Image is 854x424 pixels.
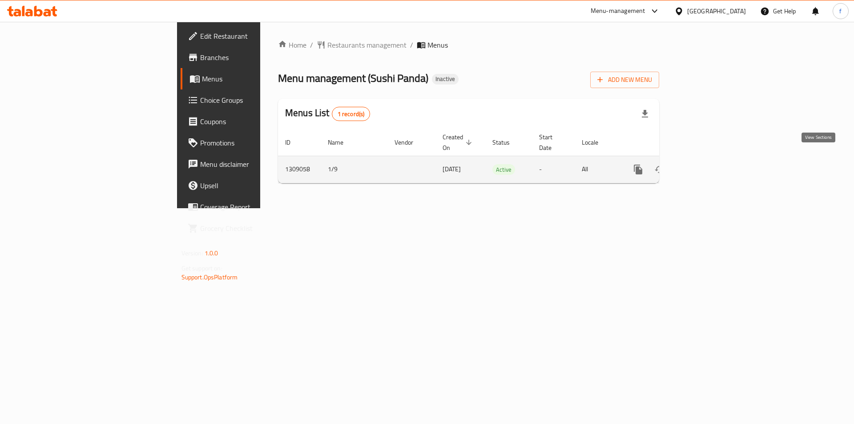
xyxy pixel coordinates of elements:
[443,163,461,175] span: [DATE]
[200,223,313,234] span: Grocery Checklist
[200,180,313,191] span: Upsell
[200,52,313,63] span: Branches
[278,129,720,183] table: enhanced table
[278,40,659,50] nav: breadcrumb
[202,73,313,84] span: Menus
[432,74,459,85] div: Inactive
[181,111,320,132] a: Coupons
[285,137,302,148] span: ID
[181,218,320,239] a: Grocery Checklist
[181,247,203,259] span: Version:
[590,72,659,88] button: Add New Menu
[181,47,320,68] a: Branches
[839,6,842,16] span: f
[317,40,407,50] a: Restaurants management
[575,156,620,183] td: All
[492,137,521,148] span: Status
[200,137,313,148] span: Promotions
[687,6,746,16] div: [GEOGRAPHIC_DATA]
[181,271,238,283] a: Support.OpsPlatform
[395,137,425,148] span: Vendor
[181,132,320,153] a: Promotions
[332,107,371,121] div: Total records count
[443,132,475,153] span: Created On
[181,262,222,274] span: Get support on:
[532,156,575,183] td: -
[539,132,564,153] span: Start Date
[181,153,320,175] a: Menu disclaimer
[620,129,720,156] th: Actions
[181,68,320,89] a: Menus
[200,159,313,170] span: Menu disclaimer
[634,103,656,125] div: Export file
[200,202,313,212] span: Coverage Report
[597,74,652,85] span: Add New Menu
[285,106,370,121] h2: Menus List
[200,31,313,41] span: Edit Restaurant
[205,247,218,259] span: 1.0.0
[432,75,459,83] span: Inactive
[181,175,320,196] a: Upsell
[332,110,370,118] span: 1 record(s)
[410,40,413,50] li: /
[278,68,428,88] span: Menu management ( Sushi Panda )
[427,40,448,50] span: Menus
[181,25,320,47] a: Edit Restaurant
[492,165,515,175] span: Active
[328,137,355,148] span: Name
[327,40,407,50] span: Restaurants management
[181,89,320,111] a: Choice Groups
[591,6,645,16] div: Menu-management
[200,95,313,105] span: Choice Groups
[492,164,515,175] div: Active
[200,116,313,127] span: Coupons
[582,137,610,148] span: Locale
[181,196,320,218] a: Coverage Report
[628,159,649,180] button: more
[321,156,387,183] td: 1/9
